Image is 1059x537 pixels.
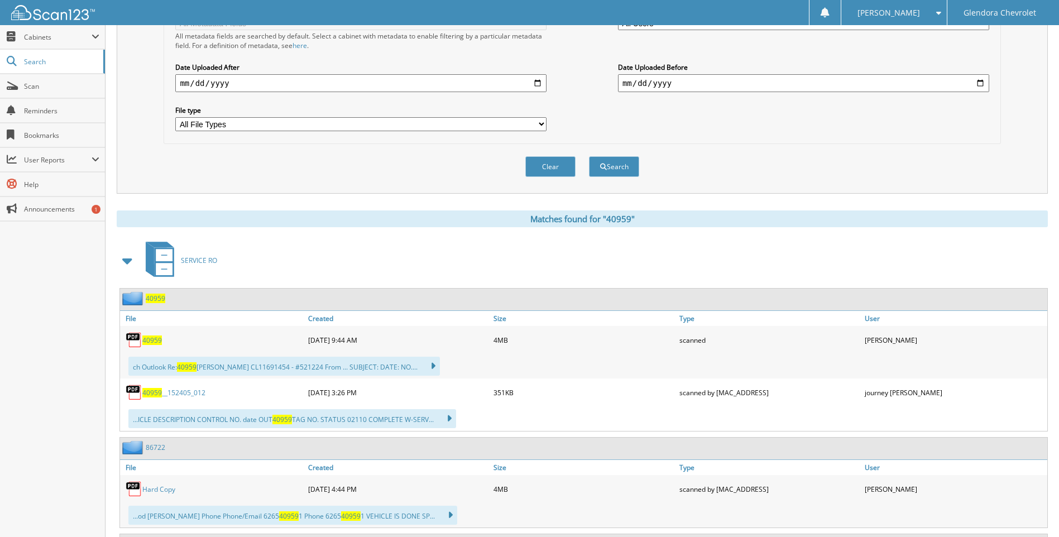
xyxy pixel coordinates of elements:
[491,478,676,500] div: 4MB
[175,74,547,92] input: start
[677,381,862,404] div: scanned by [MAC_ADDRESS]
[677,311,862,326] a: Type
[177,362,197,372] span: 40959
[175,31,547,50] div: All metadata fields are searched by default. Select a cabinet with metadata to enable filtering b...
[24,131,99,140] span: Bookmarks
[491,329,676,351] div: 4MB
[589,156,639,177] button: Search
[525,156,576,177] button: Clear
[862,311,1047,326] a: User
[279,511,299,521] span: 40959
[305,311,491,326] a: Created
[175,63,547,72] label: Date Uploaded After
[862,460,1047,475] a: User
[120,460,305,475] a: File
[24,106,99,116] span: Reminders
[128,506,457,525] div: ...od [PERSON_NAME] Phone Phone/Email 6265 1 Phone 6265 1 VEHICLE IS DONE SP...
[491,311,676,326] a: Size
[126,481,142,497] img: PDF.png
[341,511,361,521] span: 40959
[24,81,99,91] span: Scan
[142,388,205,397] a: 40959__152405_012
[146,443,165,452] a: 86722
[293,41,307,50] a: here
[142,335,162,345] a: 40959
[24,57,98,66] span: Search
[857,9,920,16] span: [PERSON_NAME]
[618,74,989,92] input: end
[128,409,456,428] div: ...ICLE DESCRIPTION CONTROL NO. date OUT TAG NO. STATUS 02110 COMPLETE W-SERV...
[24,204,99,214] span: Announcements
[175,106,547,115] label: File type
[24,155,92,165] span: User Reports
[139,238,217,282] a: SERVICE RO
[305,329,491,351] div: [DATE] 9:44 AM
[126,332,142,348] img: PDF.png
[92,205,100,214] div: 1
[24,32,92,42] span: Cabinets
[117,210,1048,227] div: Matches found for "40959"
[964,9,1036,16] span: Glendora Chevrolet
[24,180,99,189] span: Help
[862,329,1047,351] div: [PERSON_NAME]
[677,460,862,475] a: Type
[120,311,305,326] a: File
[305,460,491,475] a: Created
[677,478,862,500] div: scanned by [MAC_ADDRESS]
[305,381,491,404] div: [DATE] 3:26 PM
[128,357,440,376] div: ch Outlook Re: [PERSON_NAME] CL11691454 - #521224 From ... SUBJECT: DATE: NO....
[862,478,1047,500] div: [PERSON_NAME]
[305,478,491,500] div: [DATE] 4:44 PM
[618,63,989,72] label: Date Uploaded Before
[272,415,292,424] span: 40959
[862,381,1047,404] div: journey [PERSON_NAME]
[142,485,175,494] a: Hard Copy
[491,460,676,475] a: Size
[142,388,162,397] span: 40959
[181,256,217,265] span: SERVICE RO
[146,294,165,303] a: 40959
[11,5,95,20] img: scan123-logo-white.svg
[126,384,142,401] img: PDF.png
[122,291,146,305] img: folder2.png
[491,381,676,404] div: 351KB
[122,440,146,454] img: folder2.png
[677,329,862,351] div: scanned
